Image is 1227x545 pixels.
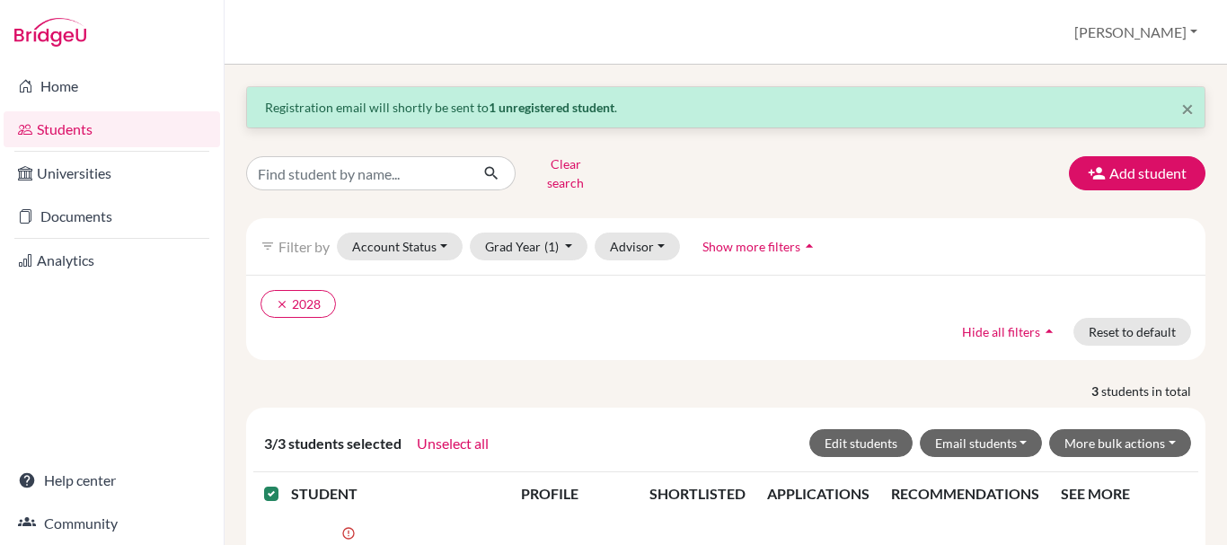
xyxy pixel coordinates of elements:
input: Find student by name... [246,156,469,190]
th: APPLICATIONS [756,472,880,515]
strong: 3 [1091,382,1101,400]
strong: 1 unregistered student [489,100,614,115]
th: SEE MORE [1050,472,1198,515]
a: Analytics [4,242,220,278]
button: Show more filtersarrow_drop_up [687,233,834,260]
button: [PERSON_NAME] [1066,15,1205,49]
button: Advisor [595,233,680,260]
th: STUDENT [291,472,510,515]
span: Show more filters [702,239,800,254]
a: Universities [4,155,220,191]
th: PROFILE [510,472,640,515]
a: Help center [4,462,220,498]
button: clear2028 [260,290,336,318]
button: Close [1181,98,1194,119]
p: Registration email will shortly be sent to . [265,98,1187,117]
a: Community [4,505,220,541]
i: arrow_drop_up [800,237,818,255]
span: students in total [1101,382,1205,400]
i: arrow_drop_up [1040,322,1058,340]
span: Hide all filters [962,324,1040,339]
a: Home [4,68,220,104]
button: Add student [1069,156,1205,190]
a: Students [4,111,220,147]
span: Filter by [278,238,330,255]
th: RECOMMENDATIONS [880,472,1050,515]
i: filter_list [260,239,275,253]
span: × [1181,95,1194,121]
button: More bulk actions [1049,429,1191,457]
button: Grad Year(1) [470,233,588,260]
button: Edit students [809,429,913,457]
a: Documents [4,198,220,234]
span: error_outline [341,526,359,541]
th: SHORTLISTED [639,472,756,515]
button: Account Status [337,233,463,260]
button: Email students [920,429,1043,457]
button: Unselect all [416,432,490,455]
span: 3/3 students selected [264,433,402,454]
button: Clear search [516,150,615,197]
button: Reset to default [1073,318,1191,346]
span: (1) [544,239,559,254]
i: clear [276,298,288,311]
button: Hide all filtersarrow_drop_up [947,318,1073,346]
img: Bridge-U [14,18,86,47]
